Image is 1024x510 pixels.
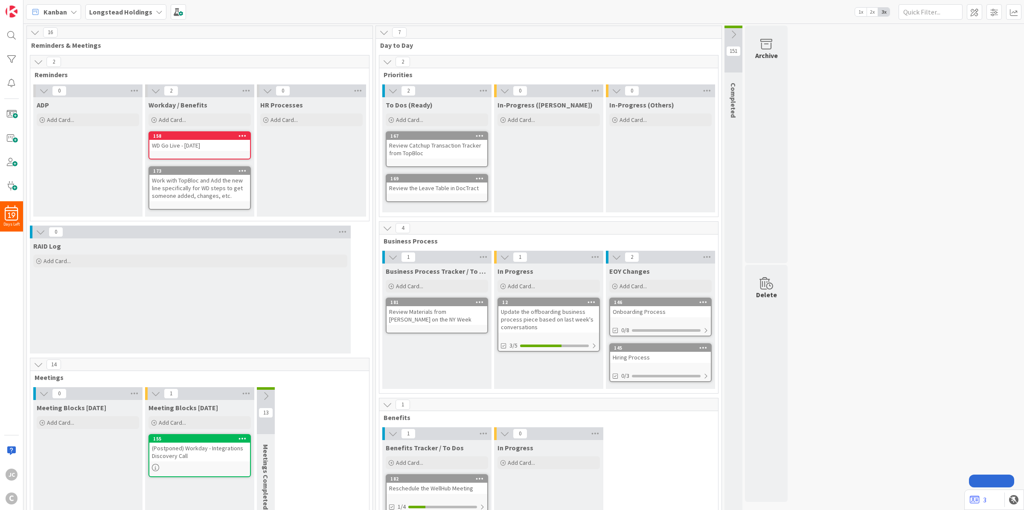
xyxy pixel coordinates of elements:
[726,46,741,56] span: 151
[89,8,152,16] b: Longstead Holdings
[387,132,487,159] div: 167Review Catchup Transaction Tracker from TopBloc
[149,435,250,461] div: 155(Postponed) Workday - Integrations Discovery Call
[878,8,890,16] span: 3x
[387,132,487,140] div: 167
[384,413,707,422] span: Benefits
[390,176,487,182] div: 169
[625,86,639,96] span: 0
[508,282,535,290] span: Add Card...
[44,257,71,265] span: Add Card...
[153,436,250,442] div: 155
[387,475,487,483] div: 182
[387,140,487,159] div: Review Catchup Transaction Tracker from TopBloc
[396,400,410,410] span: 1
[8,212,15,218] span: 19
[387,175,487,194] div: 169Review the Leave Table in DocTract
[610,352,711,363] div: Hiring Process
[614,345,711,351] div: 145
[262,444,270,510] span: Meetings Completed
[386,443,464,452] span: Benefits Tracker / To Dos
[35,373,358,382] span: Meetings
[35,70,358,79] span: Reminders
[149,435,250,443] div: 155
[513,429,527,439] span: 0
[6,493,17,504] div: C
[44,7,67,17] span: Kanban
[153,168,250,174] div: 173
[43,27,58,38] span: 16
[899,4,963,20] input: Quick Filter...
[153,133,250,139] div: 158
[384,70,707,79] span: Priorities
[6,469,17,481] div: JC
[271,116,298,124] span: Add Card...
[31,41,362,49] span: Reminders & Meetings
[387,175,487,183] div: 169
[755,50,778,61] div: Archive
[392,27,407,38] span: 7
[620,116,647,124] span: Add Card...
[621,326,629,335] span: 0/8
[149,140,250,151] div: WD Go Live - [DATE]
[867,8,878,16] span: 2x
[149,167,250,175] div: 173
[401,86,416,96] span: 2
[396,116,423,124] span: Add Card...
[387,183,487,194] div: Review the Leave Table in DocTract
[614,299,711,305] div: 146
[387,298,487,306] div: 181
[260,101,303,109] span: HR Processes
[164,388,178,399] span: 1
[386,101,433,109] span: To Dos (Ready)
[509,341,518,350] span: 3/5
[396,57,410,67] span: 2
[498,298,599,333] div: 12Update the offboarding business process piece based on last week's conversations
[52,388,67,399] span: 0
[149,132,250,140] div: 158
[259,408,273,418] span: 13
[609,101,674,109] span: In-Progress (Others)
[6,6,17,17] img: Visit kanbanzone.com
[497,267,533,275] span: In Progress
[164,86,178,96] span: 2
[513,86,527,96] span: 0
[386,267,488,275] span: Business Process Tracker / To Dos
[508,116,535,124] span: Add Card...
[609,267,650,275] span: EOY Changes
[390,299,487,305] div: 181
[384,237,707,245] span: Business Process
[148,403,218,412] span: Meeting Blocks Tomorrow
[387,298,487,325] div: 181Review Materials from [PERSON_NAME] on the NY Week
[729,83,738,118] span: Completed
[49,227,63,237] span: 0
[390,133,487,139] div: 167
[498,306,599,333] div: Update the offboarding business process piece based on last week's conversations
[159,419,186,426] span: Add Card...
[33,242,61,250] span: RAID Log
[498,298,599,306] div: 12
[380,41,711,49] span: Day to Day
[610,298,711,317] div: 146Onboarding Process
[513,252,527,262] span: 1
[387,483,487,494] div: Reschedule the WellHub Meeting
[396,459,423,467] span: Add Card...
[610,344,711,363] div: 145Hiring Process
[497,443,533,452] span: In Progress
[37,101,49,109] span: ADP
[47,359,61,370] span: 14
[610,344,711,352] div: 145
[149,132,250,151] div: 158WD Go Live - [DATE]
[497,101,593,109] span: In-Progress (Jerry)
[159,116,186,124] span: Add Card...
[37,403,106,412] span: Meeting Blocks Today
[970,495,986,505] a: 3
[149,167,250,201] div: 173Work with TopBloc and Add the new line specifically for WD steps to get someone added, changes...
[387,306,487,325] div: Review Materials from [PERSON_NAME] on the NY Week
[621,371,629,380] span: 0/3
[401,429,416,439] span: 1
[387,475,487,494] div: 182Reschedule the WellHub Meeting
[390,476,487,482] div: 182
[508,459,535,467] span: Add Card...
[401,252,416,262] span: 1
[610,298,711,306] div: 146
